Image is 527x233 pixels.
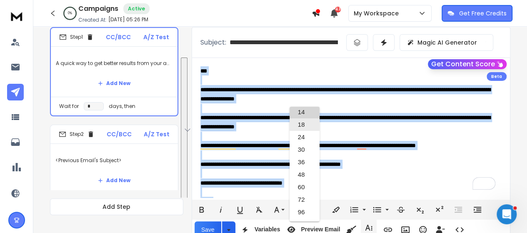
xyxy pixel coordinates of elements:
div: To enrich screen reader interactions, please activate Accessibility in Grammarly extension settings [192,58,510,198]
button: Strikethrough (Ctrl+S) [393,201,409,218]
div: Step 1 [59,33,94,41]
a: 96 [290,206,320,218]
a: 48 [290,168,320,181]
button: Add New [91,172,137,189]
li: Step2CC/BCCA/Z Test<Previous Email's Subject>Add New [50,125,178,194]
span: Variables [253,226,282,233]
p: A/Z Test [144,130,170,138]
a: 14 [290,106,320,118]
button: Ordered List [361,201,367,218]
button: Font Family [270,201,286,218]
button: Superscript [431,201,447,218]
p: [DATE] 05:26 PM [108,16,148,23]
span: Preview Email [299,226,342,233]
button: Underline (Ctrl+U) [232,201,248,218]
div: Active [123,3,150,14]
div: Beta [487,72,507,81]
p: CC/BCC [107,130,132,138]
p: Magic AI Generator [417,38,477,47]
button: Add New [91,75,137,92]
button: Add Step [50,198,183,215]
li: Step1CC/BCCA/Z TestA quick way to get better results from your adsAdd NewWait fordays, then [50,27,178,116]
button: Decrease Indent (Ctrl+[) [450,201,466,218]
p: My Workspace [354,9,402,18]
a: 24 [290,131,320,143]
p: 0 % [68,11,72,16]
button: Subscript [412,201,428,218]
button: Get Free Credits [442,5,512,22]
button: Unordered List [369,201,385,218]
p: Created At: [78,17,107,23]
button: Increase Indent (Ctrl+]) [470,201,485,218]
button: Clear Formatting [251,201,267,218]
span: 43 [335,7,341,13]
button: Magic AI Generator [400,34,493,51]
p: <Previous Email's Subject> [55,149,173,172]
p: Subject: [200,38,226,48]
a: 72 [290,193,320,206]
h1: Campaigns [78,4,118,14]
p: Wait for [59,103,79,110]
button: Get Content Score [428,59,507,69]
a: 60 [290,181,320,193]
p: CC/BCC [106,33,131,41]
img: logo [8,8,25,24]
p: A quick way to get better results from your ads [56,52,172,75]
div: Step 2 [59,130,95,138]
p: A/Z Test [143,33,169,41]
a: 36 [290,156,320,168]
p: Get Free Credits [459,9,507,18]
button: Unordered List [384,201,390,218]
a: 18 [290,118,320,131]
iframe: Intercom live chat [497,204,517,224]
a: 30 [290,143,320,156]
button: Italic (Ctrl+I) [213,201,229,218]
p: days, then [109,103,135,110]
button: Bold (Ctrl+B) [194,201,210,218]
